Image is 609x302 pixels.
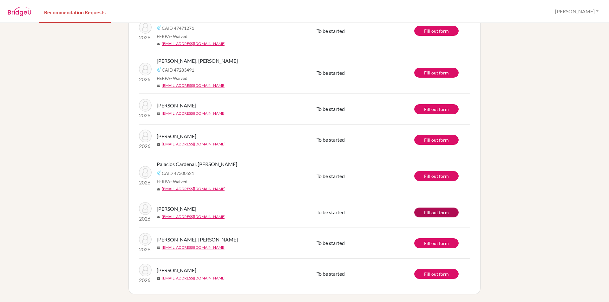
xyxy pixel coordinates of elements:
span: To be started [317,137,345,143]
a: [EMAIL_ADDRESS][DOMAIN_NAME] [162,111,226,116]
span: - Waived [170,34,187,39]
p: 2026 [139,215,152,222]
a: Recommendation Requests [39,1,111,23]
a: [EMAIL_ADDRESS][DOMAIN_NAME] [162,41,226,47]
span: [PERSON_NAME] [157,132,196,140]
span: FERPA [157,178,187,185]
img: Gutiérrez Cicchelli, Valentina [139,21,152,34]
p: 2026 [139,179,152,186]
p: 2026 [139,246,152,253]
a: [EMAIL_ADDRESS][DOMAIN_NAME] [162,245,226,250]
span: mail [157,84,160,88]
span: To be started [317,240,345,246]
a: Fill out form [414,238,459,248]
span: [PERSON_NAME], [PERSON_NAME] [157,236,238,243]
span: [PERSON_NAME] [157,267,196,274]
img: Palacios Cardenal, Nicolas [139,166,152,179]
img: Common App logo [157,67,162,72]
span: mail [157,112,160,116]
span: CAID 47300521 [162,170,194,177]
span: To be started [317,173,345,179]
span: - Waived [170,75,187,81]
span: mail [157,187,160,191]
a: Fill out form [414,171,459,181]
span: To be started [317,209,345,215]
span: To be started [317,28,345,34]
img: BridgeU logo [8,7,31,16]
a: [EMAIL_ADDRESS][DOMAIN_NAME] [162,186,226,192]
img: Common App logo [157,25,162,30]
img: Common App logo [157,170,162,176]
span: To be started [317,106,345,112]
span: - Waived [170,179,187,184]
a: Fill out form [414,208,459,217]
span: [PERSON_NAME] [157,102,196,109]
span: mail [157,215,160,219]
p: 2026 [139,75,152,83]
img: Flores Rodríguez, Felipe [139,264,152,276]
img: Bonilla Andino, Valeria [139,99,152,112]
a: [EMAIL_ADDRESS][DOMAIN_NAME] [162,141,226,147]
a: Fill out form [414,68,459,78]
span: [PERSON_NAME] [157,205,196,213]
p: 2026 [139,276,152,284]
span: mail [157,143,160,146]
p: 2026 [139,34,152,41]
img: Hasbún Safie, Jorge [139,63,152,75]
a: Fill out form [414,26,459,36]
img: Gutiérrez Castro, Paulina [139,202,152,215]
span: [PERSON_NAME], [PERSON_NAME] [157,57,238,65]
span: FERPA [157,75,187,81]
span: To be started [317,70,345,76]
p: 2026 [139,112,152,119]
img: Garay González, Facundo Sebastian [139,233,152,246]
span: To be started [317,271,345,277]
p: 2026 [139,142,152,150]
button: [PERSON_NAME] [552,5,601,17]
a: [EMAIL_ADDRESS][DOMAIN_NAME] [162,83,226,88]
a: [EMAIL_ADDRESS][DOMAIN_NAME] [162,214,226,220]
span: mail [157,42,160,46]
span: mail [157,277,160,280]
a: Fill out form [414,104,459,114]
span: CAID 47471271 [162,25,194,31]
span: Palacios Cardenal, [PERSON_NAME] [157,160,237,168]
span: CAID 47283491 [162,67,194,73]
span: FERPA [157,33,187,40]
span: mail [157,246,160,250]
a: Fill out form [414,135,459,145]
a: [EMAIL_ADDRESS][DOMAIN_NAME] [162,275,226,281]
a: Fill out form [414,269,459,279]
img: Bonilla Andino, Valeria [139,130,152,142]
